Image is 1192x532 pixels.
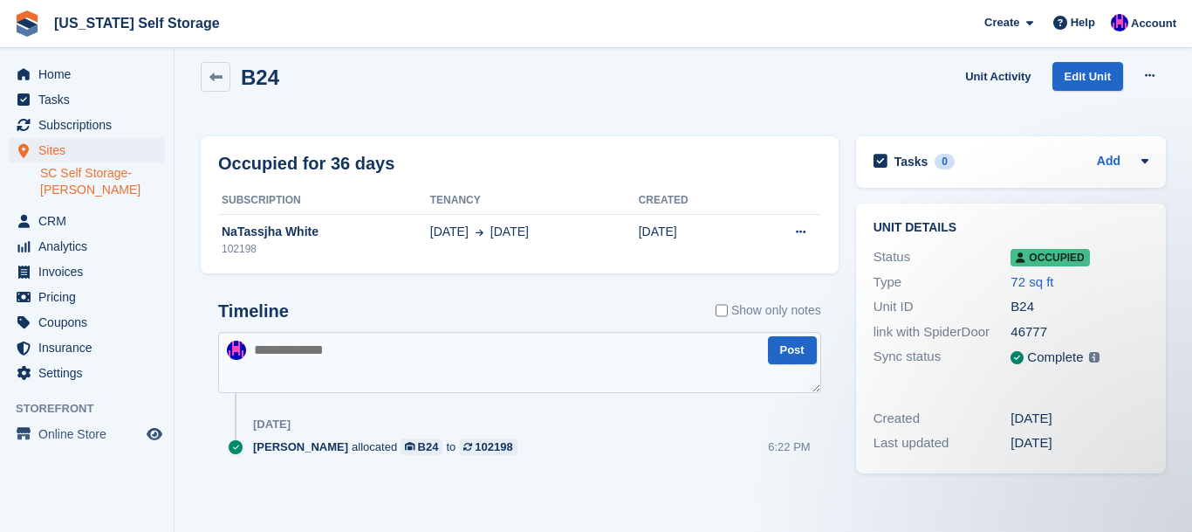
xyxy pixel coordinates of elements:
div: Complete [1027,348,1083,368]
div: Last updated [873,433,1011,453]
a: B24 [401,439,442,455]
span: Settings [38,361,143,385]
div: Status [873,247,1011,267]
span: Storefront [16,400,174,418]
div: link with SpiderDoor [873,322,1011,342]
div: 46777 [1010,322,1148,342]
th: Tenancy [430,187,639,215]
div: allocated to [253,439,526,455]
span: [DATE] [490,223,529,241]
div: [DATE] [1010,409,1148,429]
div: 0 [935,154,955,169]
span: Insurance [38,335,143,360]
div: [DATE] [253,418,291,432]
div: Type [873,273,1011,293]
span: Online Store [38,422,143,446]
h2: Tasks [894,154,928,169]
div: NaTassjha White [218,223,430,241]
a: menu [9,422,165,446]
a: 102198 [459,439,517,455]
img: Christopher Ganser [1111,14,1128,31]
a: [US_STATE] Self Storage [47,9,227,38]
div: 6:22 PM [768,439,810,455]
a: 72 sq ft [1010,274,1053,289]
h2: Timeline [218,301,289,321]
a: menu [9,138,165,162]
div: B24 [418,439,439,455]
div: 102198 [475,439,512,455]
label: Show only notes [716,301,821,320]
div: 102198 [218,241,430,257]
th: Subscription [218,187,430,215]
img: icon-info-grey-7440780725fd019a000dd9b08b2336e03edf1995a4989e88bcd33f0948082b44.svg [1089,352,1100,363]
span: Sites [38,138,143,162]
td: [DATE] [639,214,744,266]
span: Coupons [38,310,143,335]
a: menu [9,259,165,284]
img: stora-icon-8386f47178a22dfd0bd8f6a31ec36ba5ce8667c1dd55bd0f319d3a0aa187defe.svg [14,10,40,37]
a: menu [9,209,165,233]
a: menu [9,62,165,86]
div: Created [873,409,1011,429]
span: Home [38,62,143,86]
a: menu [9,361,165,385]
div: [DATE] [1010,433,1148,453]
span: Subscriptions [38,113,143,137]
span: Create [984,14,1019,31]
a: Unit Activity [958,62,1038,91]
span: Account [1131,15,1176,32]
a: menu [9,87,165,112]
th: Created [639,187,744,215]
img: Christopher Ganser [227,341,246,360]
a: menu [9,310,165,335]
div: Sync status [873,347,1011,369]
span: Help [1071,14,1095,31]
span: [PERSON_NAME] [253,439,348,455]
a: menu [9,335,165,360]
span: [DATE] [430,223,469,241]
h2: B24 [241,66,279,89]
a: menu [9,285,165,309]
a: menu [9,234,165,259]
span: CRM [38,209,143,233]
div: B24 [1010,297,1148,317]
span: Pricing [38,285,143,309]
span: Invoices [38,259,143,284]
h2: Unit details [873,221,1148,235]
a: menu [9,113,165,137]
a: Preview store [144,424,165,445]
a: Edit Unit [1052,62,1123,91]
h2: Occupied for 36 days [218,150,394,176]
span: Occupied [1010,249,1089,266]
div: Unit ID [873,297,1011,317]
input: Show only notes [716,301,728,320]
span: Tasks [38,87,143,112]
a: Add [1097,152,1120,172]
button: Post [768,336,817,365]
span: Analytics [38,234,143,259]
a: SC Self Storage- [PERSON_NAME] [40,165,165,198]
